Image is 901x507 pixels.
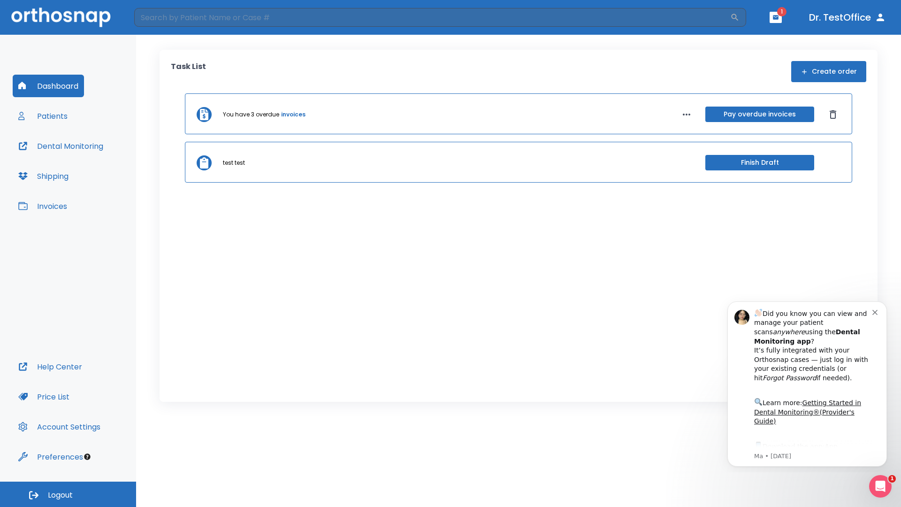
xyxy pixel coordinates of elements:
[171,61,206,82] p: Task List
[791,61,866,82] button: Create order
[777,7,786,16] span: 1
[134,8,730,27] input: Search by Patient Name or Case #
[41,159,159,168] p: Message from Ma, sent 7w ago
[869,475,892,498] iframe: Intercom live chat
[13,355,88,378] button: Help Center
[223,159,245,167] p: test test
[281,110,305,119] a: invoices
[825,107,840,122] button: Dismiss
[159,15,167,22] button: Dismiss notification
[41,147,159,195] div: Download the app: | ​ Let us know if you need help getting started!
[13,165,74,187] button: Shipping
[705,155,814,170] button: Finish Draft
[13,385,75,408] button: Price List
[13,75,84,97] button: Dashboard
[13,446,89,468] button: Preferences
[13,135,109,157] button: Dental Monitoring
[13,105,73,127] button: Patients
[41,150,124,167] a: App Store
[713,293,901,472] iframe: Intercom notifications message
[13,415,106,438] button: Account Settings
[83,453,92,461] div: Tooltip anchor
[888,475,896,483] span: 1
[705,107,814,122] button: Pay overdue invoices
[223,110,279,119] p: You have 3 overdue
[48,490,73,500] span: Logout
[13,195,73,217] button: Invoices
[11,8,111,27] img: Orthosnap
[805,9,890,26] button: Dr. TestOffice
